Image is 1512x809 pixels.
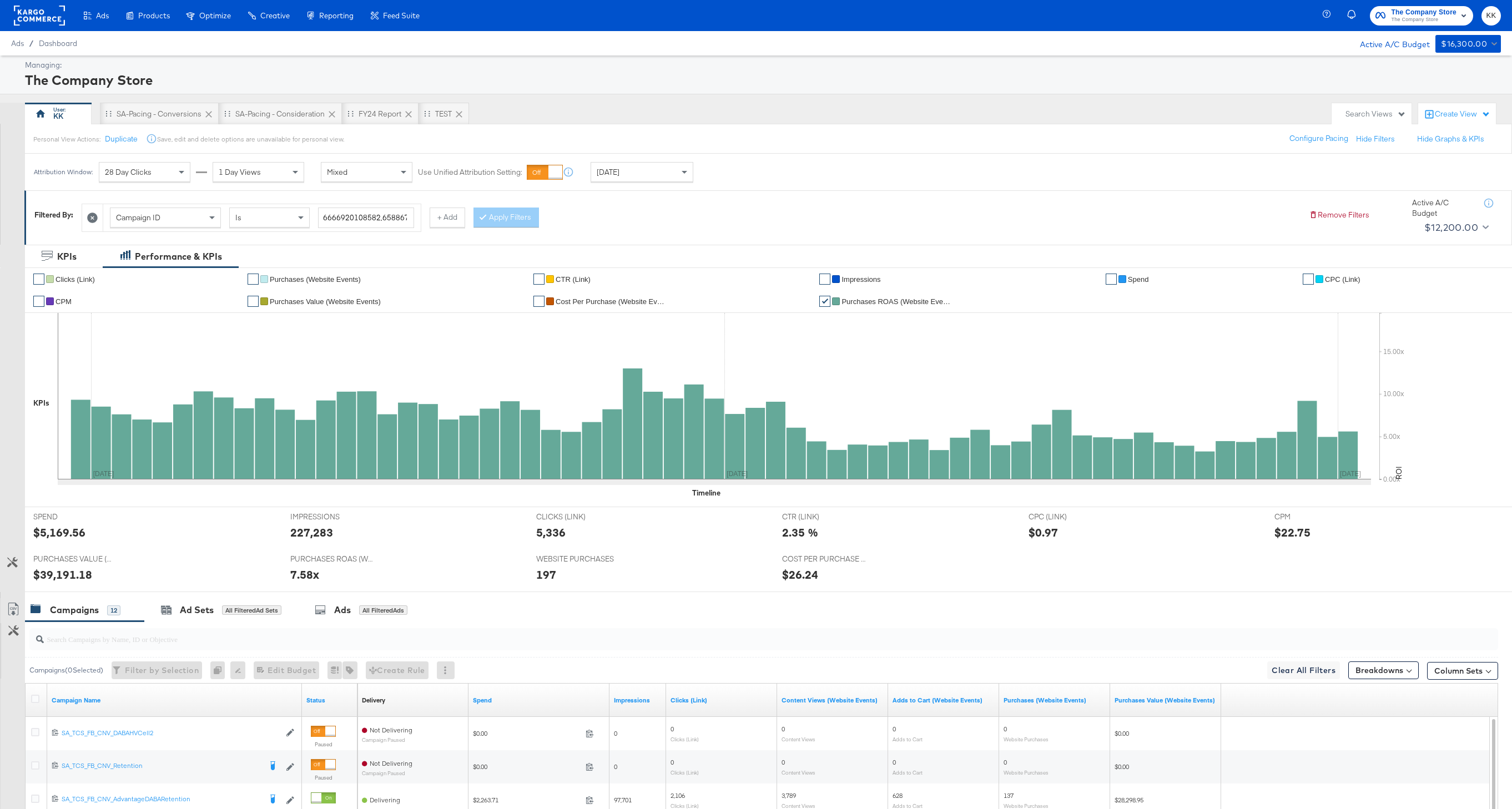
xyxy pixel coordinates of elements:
[1391,16,1456,24] span: The Company Store
[1441,37,1487,51] div: $16,300.00
[33,512,117,522] span: SPEND
[1004,791,1014,800] span: 137
[1004,696,1106,705] a: The number of times a purchase was made tracked by your Custom Audience pixel on your website aft...
[671,736,699,742] sub: Clicks (Link)
[33,168,93,176] div: Attribution Window:
[1356,134,1395,144] button: Hide Filters
[841,275,880,284] span: Impressions
[24,39,39,48] span: /
[1435,35,1501,53] button: $16,300.00
[311,774,336,781] label: Paused
[362,737,412,743] sub: Campaign Paused
[25,60,1498,70] div: Managing:
[224,110,230,117] div: Drag to reorder tab
[57,250,77,263] div: KPIs
[782,524,818,540] div: 2.35 %
[306,696,353,705] a: Shows the current state of your Ad Campaign.
[62,761,261,770] div: SA_TCS_FB_CNV_Retention
[473,762,581,771] span: $0.00
[260,11,290,20] span: Creative
[1309,210,1369,220] button: Remove Filters
[1115,796,1143,804] span: $28,298.95
[62,761,261,772] a: SA_TCS_FB_CNV_Retention
[1106,274,1117,285] a: ✔
[1394,466,1404,479] text: ROI
[33,524,85,540] div: $5,169.56
[347,110,354,117] div: Drag to reorder tab
[893,802,923,809] sub: Adds to Cart
[671,791,685,800] span: 2,106
[248,274,259,285] a: ✔
[1424,219,1478,236] div: $12,200.00
[62,729,280,738] a: SA_TCS_FB_CNV_DABAHVCell2
[290,554,374,564] span: PURCHASES ROAS (WEBSITE EVENTS)
[782,758,785,766] span: 0
[235,109,325,119] div: SA-Pacing - Consideration
[311,741,336,748] label: Paused
[180,604,214,616] div: Ad Sets
[44,624,1360,645] input: Search Campaigns by Name, ID or Objective
[33,554,117,564] span: PURCHASES VALUE (WEBSITE EVENTS)
[614,762,617,771] span: 0
[116,213,160,223] span: Campaign ID
[362,696,385,705] div: Delivery
[39,39,77,48] a: Dashboard
[222,605,281,615] div: All Filtered Ad Sets
[533,274,545,285] a: ✔
[893,791,903,800] span: 628
[782,696,884,705] a: The number of content views tracked by your Custom Audience pixel on your website after people vi...
[671,696,773,705] a: The number of clicks on links appearing on your ad or Page that direct people to your sites off F...
[1417,134,1484,144] button: Hide Graphs & KPIs
[270,275,361,284] span: Purchases (Website Events)
[614,696,662,705] a: The number of times your ad was served. On mobile apps an ad is counted as served the first time ...
[105,134,138,144] button: Duplicate
[359,109,401,119] div: FY24 Report
[536,512,619,522] span: CLICKS (LINK)
[105,167,152,177] span: 28 Day Clicks
[1303,274,1314,285] a: ✔
[1427,662,1498,680] button: Column Sets
[893,696,995,705] a: The number of times an item was added to a shopping cart tracked by your Custom Audience pixel on...
[33,135,100,144] div: Personal View Actions:
[614,796,632,804] span: 97,701
[1274,512,1358,522] span: CPM
[597,167,619,177] span: [DATE]
[33,274,44,285] a: ✔
[157,135,344,144] div: Save, edit and delete options are unavailable for personal view.
[893,725,896,733] span: 0
[362,770,412,776] sub: Campaign Paused
[782,791,796,800] span: 3,789
[893,758,896,766] span: 0
[536,524,566,540] div: 5,336
[11,39,24,48] span: Ads
[1412,198,1473,218] div: Active A/C Budget
[52,696,298,705] a: Your campaign name.
[1004,725,1007,733] span: 0
[782,725,785,733] span: 0
[25,70,1498,89] div: The Company Store
[692,488,720,498] div: Timeline
[1282,129,1356,149] button: Configure Pacing
[1272,664,1335,677] span: Clear All Filters
[1029,512,1112,522] span: CPC (LINK)
[1115,762,1129,771] span: $0.00
[33,398,49,408] div: KPIs
[782,769,815,776] sub: Content Views
[536,554,619,564] span: WEBSITE PURCHASES
[671,758,674,766] span: 0
[671,725,674,733] span: 0
[248,296,259,307] a: ✔
[556,297,667,306] span: Cost Per Purchase (Website Events)
[1345,109,1406,119] div: Search Views
[473,796,581,804] span: $2,263.71
[1486,9,1496,22] span: KK
[1004,758,1007,766] span: 0
[362,696,385,705] a: Reflects the ability of your Ad Campaign to achieve delivery based on ad states, schedule and bud...
[893,769,923,776] sub: Adds to Cart
[1274,524,1311,540] div: $22.75
[1481,6,1501,26] button: KK
[473,729,581,737] span: $0.00
[199,11,231,20] span: Optimize
[53,111,63,122] div: KK
[1004,802,1049,809] sub: Website Purchases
